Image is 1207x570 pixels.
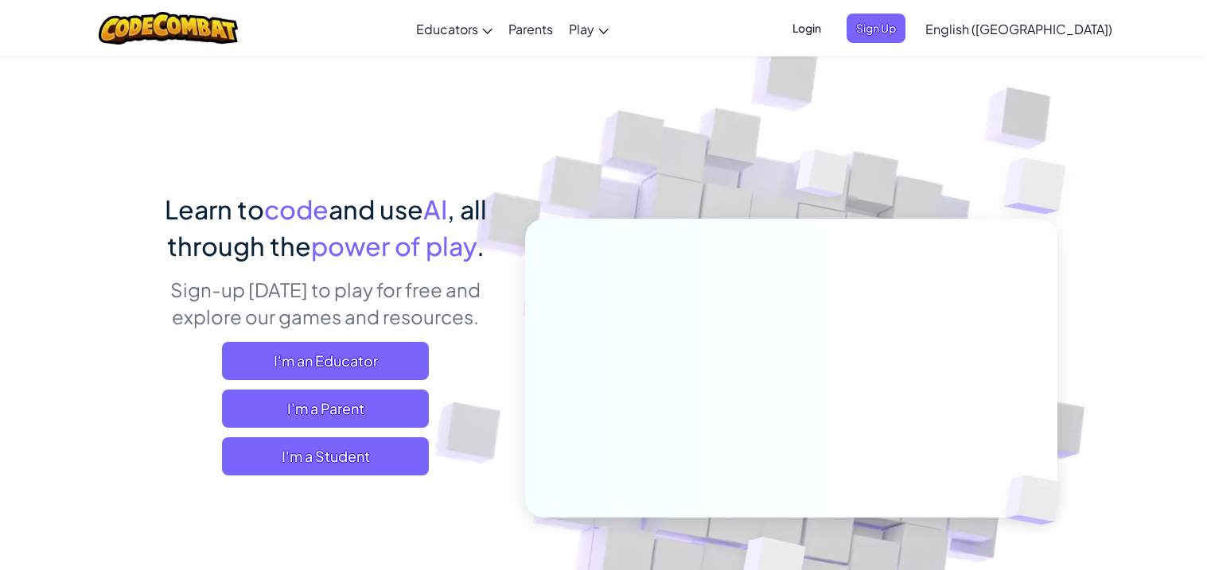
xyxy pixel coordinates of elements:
span: AI [423,193,447,225]
a: Parents [500,7,561,50]
span: Play [569,21,594,37]
span: . [477,230,485,262]
button: Login [783,14,831,43]
a: I'm an Educator [222,342,429,380]
span: Educators [416,21,478,37]
p: Sign-up [DATE] to play for free and explore our games and resources. [150,276,501,330]
a: Educators [408,7,500,50]
span: Learn to [165,193,264,225]
span: power of play [311,230,477,262]
a: I'm a Parent [222,390,429,428]
a: English ([GEOGRAPHIC_DATA]) [917,7,1120,50]
a: Play [561,7,617,50]
span: code [264,193,329,225]
span: English ([GEOGRAPHIC_DATA]) [925,21,1112,37]
button: I'm a Student [222,437,429,475]
button: Sign Up [847,14,905,43]
img: Overlap cubes [979,442,1098,558]
img: CodeCombat logo [99,12,238,45]
img: Overlap cubes [765,118,880,237]
img: Overlap cubes [972,119,1110,254]
span: and use [329,193,423,225]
